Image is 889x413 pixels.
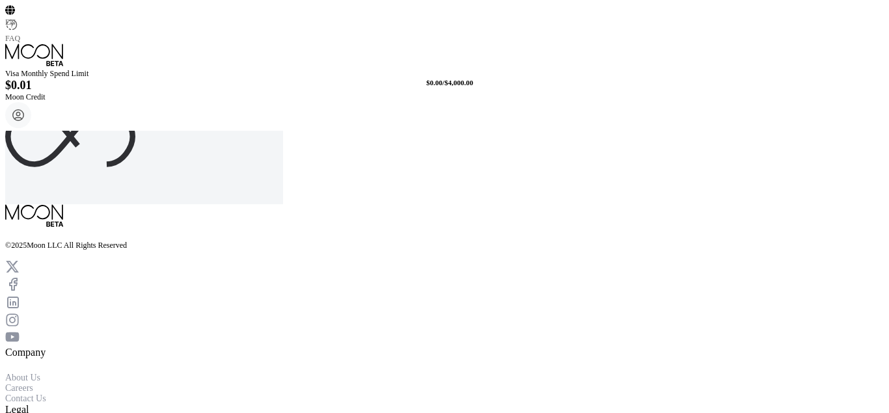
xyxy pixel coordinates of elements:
[5,383,283,393] div: Careers
[5,393,283,404] div: Contact Us
[5,241,146,250] div: © 2025 Moon LLC All Rights Reserved
[5,373,283,383] div: About Us
[5,347,283,358] div: Company
[5,18,18,27] div: EN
